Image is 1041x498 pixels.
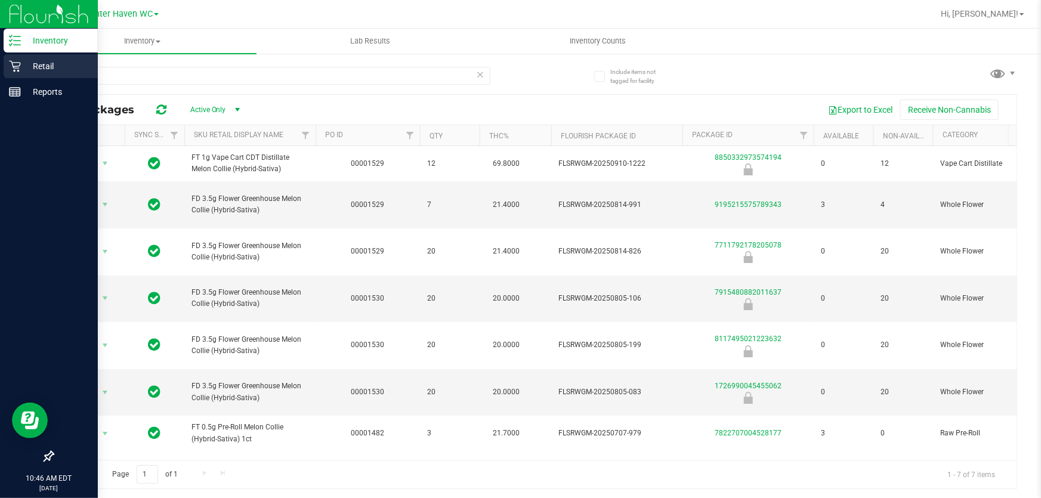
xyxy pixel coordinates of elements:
a: 8850332973574194 [715,153,781,162]
span: Inventory Counts [554,36,642,47]
a: PO ID [325,131,343,139]
span: In Sync [149,383,161,400]
a: Category [943,131,978,139]
span: 0 [821,293,866,304]
span: 1 - 7 of 7 items [938,465,1005,483]
span: 0 [881,428,926,439]
a: Package ID [692,131,733,139]
input: 1 [137,465,158,484]
a: 00001530 [351,294,385,302]
span: 20 [427,339,472,351]
span: 0 [821,386,866,398]
span: 20 [427,246,472,257]
span: 3 [821,199,866,211]
a: Filter [400,125,420,146]
a: Inventory [29,29,257,54]
span: FD 3.5g Flower Greenhouse Melon Collie (Hybrid-Sativa) [191,240,308,263]
span: select [98,337,113,354]
span: 20 [881,246,926,257]
span: FLSRWGM-20250805-106 [558,293,675,304]
span: 0 [821,246,866,257]
span: In Sync [149,425,161,441]
span: Winter Haven WC [85,9,153,19]
span: 3 [427,428,472,439]
inline-svg: Reports [9,86,21,98]
span: Whole Flower [940,199,1030,211]
div: Newly Received [681,163,815,175]
a: 9195215575789343 [715,200,781,209]
span: select [98,384,113,401]
div: Newly Received [681,251,815,263]
span: 3 [821,428,866,439]
span: Hi, [PERSON_NAME]! [941,9,1018,18]
span: FD 3.5g Flower Greenhouse Melon Collie (Hybrid-Sativa) [191,193,308,216]
a: THC% [489,132,509,140]
a: 7711792178205078 [715,241,781,249]
iframe: Resource center [12,403,48,438]
span: Whole Flower [940,339,1030,351]
a: Lab Results [257,29,484,54]
span: 12 [881,158,926,169]
span: Whole Flower [940,293,1030,304]
span: FLSRWGM-20250814-991 [558,199,675,211]
span: Whole Flower [940,246,1030,257]
span: Lab Results [334,36,406,47]
a: 00001530 [351,388,385,396]
span: FLSRWGM-20250910-1222 [558,158,675,169]
a: Inventory Counts [484,29,712,54]
a: Available [823,132,859,140]
span: 21.4000 [487,243,526,260]
span: Clear [476,67,484,82]
span: In Sync [149,196,161,213]
a: Sync Status [134,131,180,139]
a: 00001482 [351,429,385,437]
div: Newly Received [681,392,815,404]
span: select [98,425,113,442]
inline-svg: Inventory [9,35,21,47]
span: 20.0000 [487,383,526,401]
span: Page of 1 [102,465,188,484]
span: 0 [821,158,866,169]
span: 21.4000 [487,196,526,214]
span: Include items not tagged for facility [610,67,670,85]
p: Retail [21,59,92,73]
span: Raw Pre-Roll [940,428,1030,439]
span: All Packages [62,103,146,116]
span: FLSRWGM-20250805-083 [558,386,675,398]
span: 20 [427,386,472,398]
inline-svg: Retail [9,60,21,72]
span: 20 [881,386,926,398]
span: 20.0000 [487,336,526,354]
button: Receive Non-Cannabis [900,100,999,120]
span: 20.0000 [487,290,526,307]
span: In Sync [149,243,161,259]
a: Non-Available [883,132,936,140]
span: select [98,196,113,213]
div: Newly Received [681,298,815,310]
span: FLSRWGM-20250805-199 [558,339,675,351]
span: 4 [881,199,926,211]
a: 8117495021223632 [715,335,781,343]
span: 7 [427,199,472,211]
span: FD 3.5g Flower Greenhouse Melon Collie (Hybrid-Sativa) [191,334,308,357]
p: Reports [21,85,92,99]
span: In Sync [149,155,161,172]
span: 21.7000 [487,425,526,442]
span: Inventory [29,36,257,47]
span: 12 [427,158,472,169]
span: FD 3.5g Flower Greenhouse Melon Collie (Hybrid-Sativa) [191,287,308,310]
a: 00001530 [351,341,385,349]
span: 20 [427,293,472,304]
span: Vape Cart Distillate [940,158,1030,169]
p: Inventory [21,33,92,48]
a: 00001529 [351,247,385,255]
a: Filter [296,125,316,146]
a: Flourish Package ID [561,132,636,140]
a: 7915480882011637 [715,288,781,296]
span: 0 [821,339,866,351]
span: 20 [881,339,926,351]
a: Filter [794,125,814,146]
button: Export to Excel [820,100,900,120]
a: 00001529 [351,159,385,168]
span: In Sync [149,336,161,353]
